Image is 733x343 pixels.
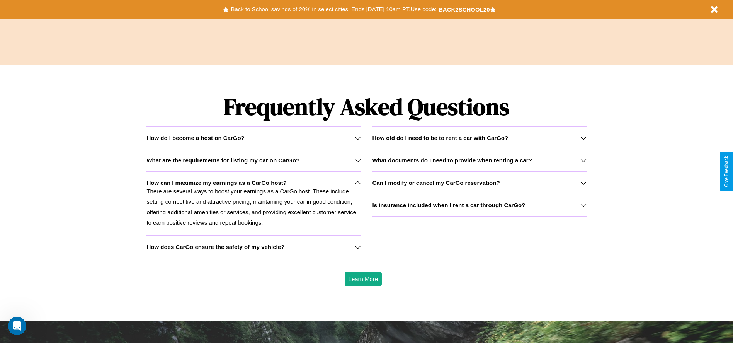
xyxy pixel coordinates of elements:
h3: How old do I need to be to rent a car with CarGo? [372,135,509,141]
h3: What are the requirements for listing my car on CarGo? [146,157,299,164]
button: Back to School savings of 20% in select cities! Ends [DATE] 10am PT.Use code: [229,4,438,15]
h1: Frequently Asked Questions [146,87,586,126]
iframe: Intercom live chat [8,317,26,335]
button: Learn More [345,272,382,286]
h3: Is insurance included when I rent a car through CarGo? [372,202,526,208]
h3: Can I modify or cancel my CarGo reservation? [372,179,500,186]
p: There are several ways to boost your earnings as a CarGo host. These include setting competitive ... [146,186,361,228]
div: Give Feedback [724,156,729,187]
b: BACK2SCHOOL20 [439,6,490,13]
h3: How can I maximize my earnings as a CarGo host? [146,179,287,186]
h3: What documents do I need to provide when renting a car? [372,157,532,164]
h3: How do I become a host on CarGo? [146,135,244,141]
h3: How does CarGo ensure the safety of my vehicle? [146,244,284,250]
